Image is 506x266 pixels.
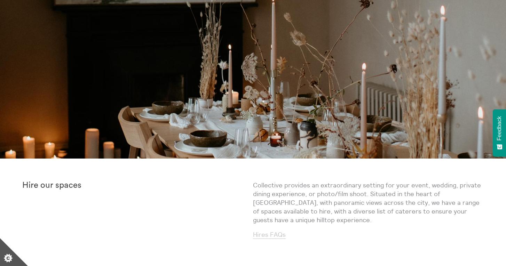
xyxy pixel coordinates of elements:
span: Feedback [496,116,503,140]
a: Hires FAQs [253,231,286,239]
p: Collective provides an extraordinary setting for your event, wedding, private dining experience, ... [253,181,484,225]
strong: our spaces [40,181,81,190]
button: Feedback - Show survey [493,109,506,156]
strong: Hire [22,181,38,190]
